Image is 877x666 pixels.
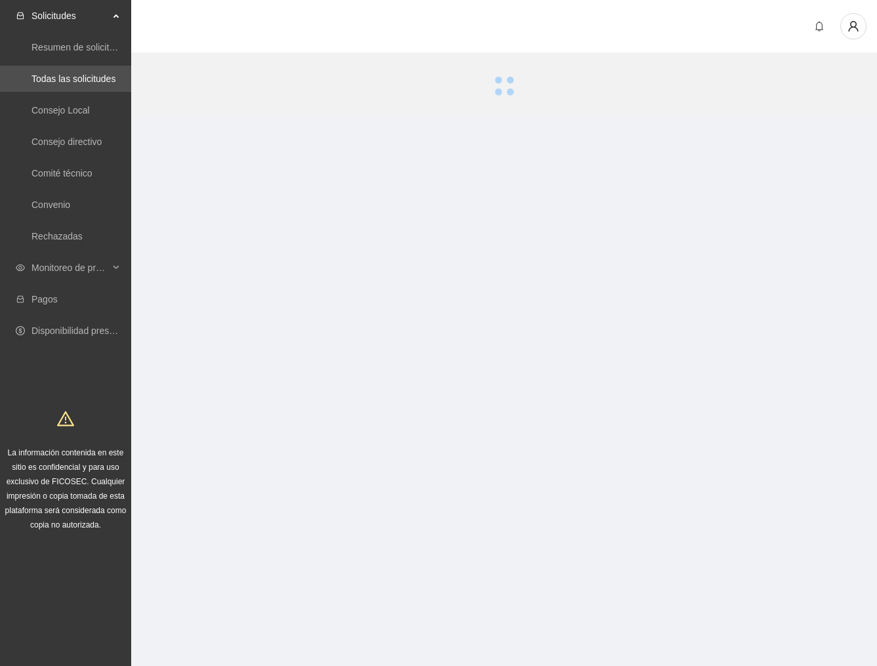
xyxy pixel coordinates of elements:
[16,11,25,20] span: inbox
[31,42,179,52] a: Resumen de solicitudes por aprobar
[809,21,829,31] span: bell
[840,13,867,39] button: user
[5,448,127,530] span: La información contenida en este sitio es confidencial y para uso exclusivo de FICOSEC. Cualquier...
[31,136,102,147] a: Consejo directivo
[31,325,144,336] a: Disponibilidad presupuestal
[31,105,90,115] a: Consejo Local
[57,410,74,427] span: warning
[809,16,830,37] button: bell
[31,255,109,281] span: Monitoreo de proyectos
[841,20,866,32] span: user
[31,231,83,241] a: Rechazadas
[31,168,92,178] a: Comité técnico
[31,3,109,29] span: Solicitudes
[31,294,58,304] a: Pagos
[16,263,25,272] span: eye
[31,199,70,210] a: Convenio
[31,73,115,84] a: Todas las solicitudes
